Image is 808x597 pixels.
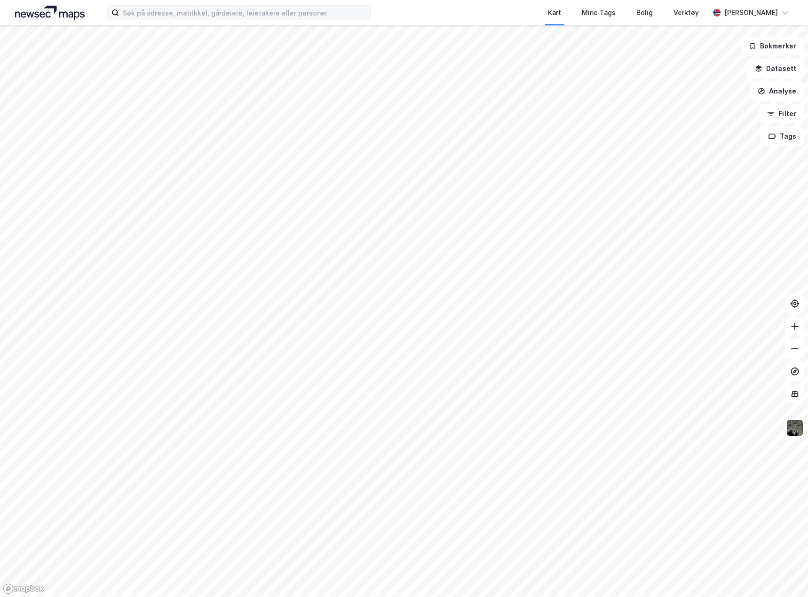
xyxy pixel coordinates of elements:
[673,7,699,18] div: Verktøy
[761,552,808,597] iframe: Chat Widget
[15,6,85,20] img: logo.a4113a55bc3d86da70a041830d287a7e.svg
[750,82,804,101] button: Analyse
[761,552,808,597] div: Kontrollprogram for chat
[741,37,804,55] button: Bokmerker
[747,59,804,78] button: Datasett
[119,6,370,20] input: Søk på adresse, matrikkel, gårdeiere, leietakere eller personer
[3,583,44,594] a: Mapbox homepage
[760,127,804,146] button: Tags
[759,104,804,123] button: Filter
[724,7,778,18] div: [PERSON_NAME]
[636,7,653,18] div: Bolig
[786,419,804,437] img: 9k=
[582,7,616,18] div: Mine Tags
[548,7,561,18] div: Kart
